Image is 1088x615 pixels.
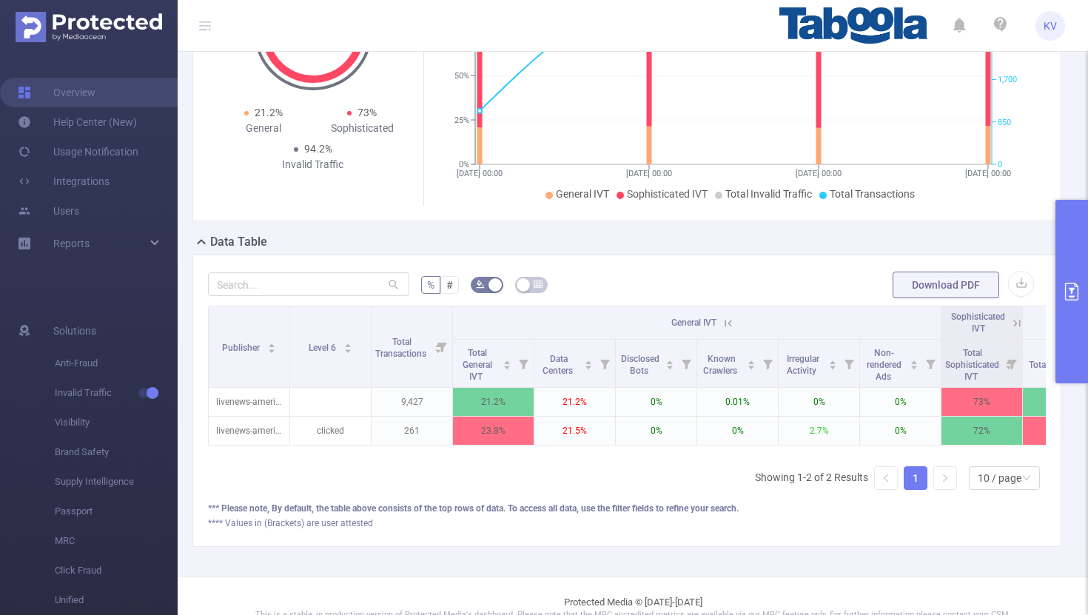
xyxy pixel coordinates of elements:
span: Visibility [55,408,178,437]
span: # [446,279,453,291]
tspan: 25% [454,115,469,125]
div: **** Values in (Brackets) are user attested [208,517,1046,530]
i: Filter menu [594,340,615,387]
span: Passport [55,497,178,526]
tspan: 50% [454,71,469,81]
span: 21.2% [255,107,283,118]
div: Invalid Traffic [263,157,363,172]
div: Sort [910,358,919,367]
tspan: 0 [998,160,1002,169]
i: icon: caret-up [666,358,674,363]
span: Total Sophisticated IVT [945,348,999,382]
i: icon: caret-down [910,363,919,368]
i: icon: caret-up [829,358,837,363]
span: Sophisticated IVT [627,188,708,200]
p: 23.8% [453,417,534,445]
div: Sort [747,358,756,367]
span: Anti-Fraud [55,349,178,378]
p: 21.2% [534,388,615,416]
i: icon: caret-up [585,358,593,363]
li: 1 [904,466,927,490]
a: Overview [18,78,95,107]
span: Invalid Traffic [55,378,178,408]
p: 261 [372,417,452,445]
i: icon: caret-down [503,363,511,368]
p: 0% [697,417,778,445]
i: icon: table [534,280,543,289]
li: Next Page [933,466,957,490]
span: Total General IVT [463,348,492,382]
img: Protected Media [16,12,162,42]
div: Sort [343,341,352,350]
i: Filter menu [839,340,859,387]
div: General [214,121,313,136]
div: Sophisticated [313,121,412,136]
i: icon: right [941,474,950,483]
span: Total Transactions [375,337,429,359]
p: 0.01% [697,388,778,416]
span: Irregular Activity [787,354,819,376]
i: Filter menu [676,340,696,387]
tspan: 1,700 [998,75,1017,85]
i: Filter menu [1001,340,1022,387]
span: Total Transactions [830,188,915,200]
tspan: [DATE] 00:00 [965,169,1011,178]
span: % [427,279,434,291]
span: KV [1044,11,1057,41]
p: 0% [616,388,696,416]
div: Sort [665,358,674,367]
div: Sort [828,358,837,367]
span: Disclosed Bots [621,354,659,376]
tspan: 850 [998,118,1011,127]
span: 73% [357,107,377,118]
p: 73% [941,388,1022,416]
div: 10 / page [978,467,1021,489]
button: Download PDF [893,272,999,298]
span: Brand Safety [55,437,178,467]
a: Integrations [18,167,110,196]
a: Reports [53,229,90,258]
i: icon: down [1022,474,1031,484]
i: icon: caret-down [267,347,275,352]
i: icon: caret-up [910,358,919,363]
div: Sort [584,358,593,367]
tspan: [DATE] 00:00 [457,169,503,178]
span: Sophisticated IVT [951,312,1005,334]
i: Filter menu [757,340,778,387]
h2: Data Table [210,233,267,251]
span: Total IVT [1029,360,1066,370]
span: Data Centers [543,354,575,376]
p: 9,427 [372,388,452,416]
i: icon: caret-up [343,341,352,346]
i: icon: caret-down [666,363,674,368]
p: clicked [290,417,371,445]
i: icon: caret-down [829,363,837,368]
span: Click Fraud [55,556,178,585]
i: Filter menu [431,306,452,387]
p: 0% [860,417,941,445]
li: Previous Page [874,466,898,490]
a: Help Center (New) [18,107,137,137]
i: Filter menu [920,340,941,387]
span: Non-rendered Ads [867,348,901,382]
p: 2.7% [779,417,859,445]
div: *** Please note, By default, the table above consists of the top rows of data. To access all data... [208,502,1046,515]
tspan: [DATE] 00:00 [796,169,842,178]
p: 0% [616,417,696,445]
span: Unified [55,585,178,615]
i: icon: caret-down [748,363,756,368]
div: Sort [503,358,511,367]
tspan: [DATE] 00:00 [626,169,672,178]
span: Solutions [53,316,96,346]
div: Sort [267,341,276,350]
i: icon: bg-colors [476,280,485,289]
i: icon: caret-up [503,358,511,363]
span: Reports [53,238,90,249]
span: Known Crawlers [703,354,739,376]
span: General IVT [556,188,609,200]
li: Showing 1-2 of 2 Results [755,466,868,490]
i: icon: caret-up [267,341,275,346]
tspan: 0% [459,160,469,169]
p: 0% [860,388,941,416]
a: 1 [904,467,927,489]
